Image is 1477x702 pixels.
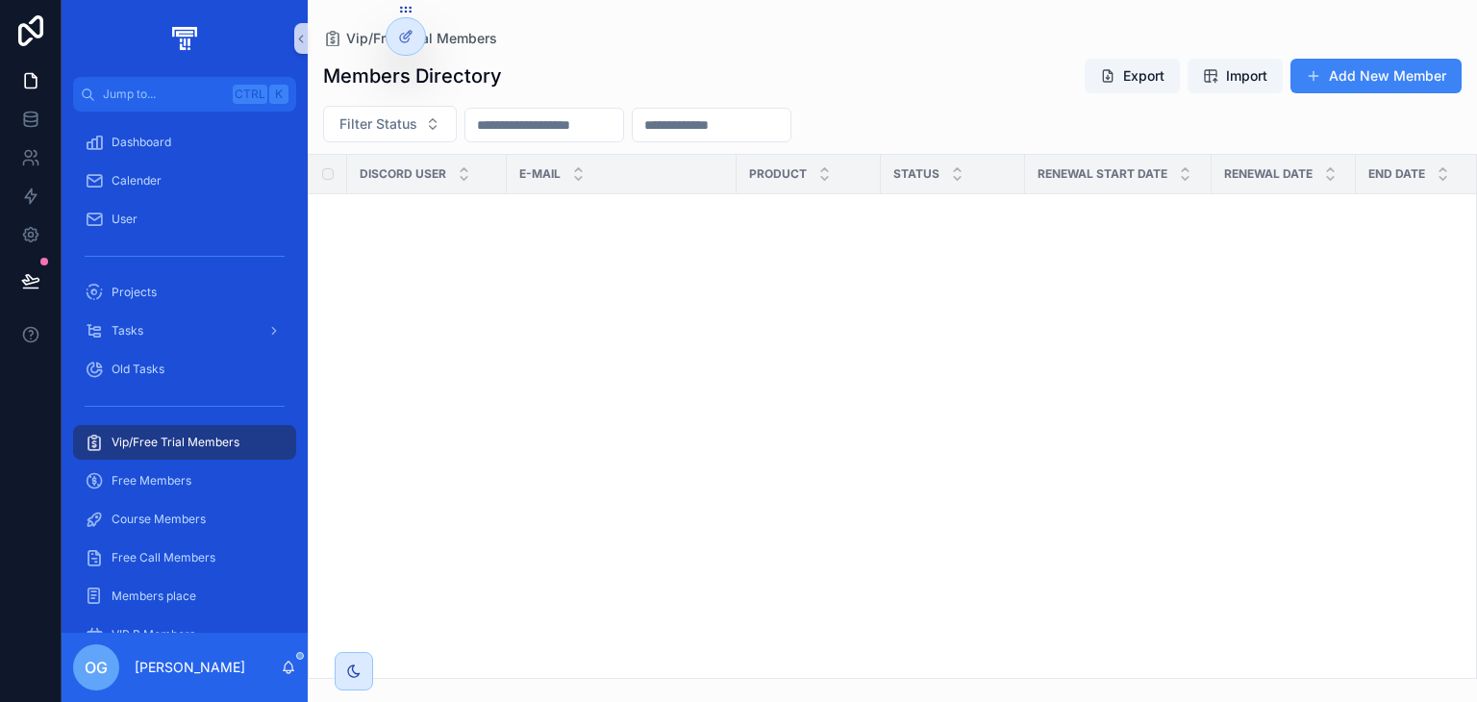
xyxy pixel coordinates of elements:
span: Old Tasks [112,362,164,377]
p: [PERSON_NAME] [135,658,245,677]
span: Free Call Members [112,550,215,565]
a: Calender [73,163,296,198]
span: Vip/Free Trial Members [112,435,239,450]
span: Status [893,166,939,182]
button: Jump to...CtrlK [73,77,296,112]
div: scrollable content [62,112,308,633]
a: Old Tasks [73,352,296,387]
a: Members place [73,579,296,614]
span: Projects [112,285,157,300]
span: Vip/Free Trial Members [346,29,497,48]
span: Discord User [360,166,446,182]
a: Projects [73,275,296,310]
a: VIP B Members [73,617,296,652]
a: User [73,202,296,237]
span: Import [1226,66,1267,86]
span: E-mail [519,166,561,182]
button: Select Button [323,106,457,142]
span: Renewal Date [1224,166,1313,182]
a: Vip/Free Trial Members [323,29,497,48]
img: App logo [168,23,200,54]
a: Free Members [73,464,296,498]
span: End Date [1368,166,1425,182]
span: Free Members [112,473,191,489]
a: Course Members [73,502,296,537]
a: Tasks [73,313,296,348]
span: Course Members [112,512,206,527]
span: Renewal Start Date [1038,166,1167,182]
a: Free Call Members [73,540,296,575]
button: Import [1188,59,1283,93]
a: Dashboard [73,125,296,160]
span: VIP B Members [112,627,195,642]
span: Members place [112,589,196,604]
span: User [112,212,138,227]
a: Vip/Free Trial Members [73,425,296,460]
span: Ctrl [233,85,267,104]
span: K [271,87,287,102]
span: Product [749,166,807,182]
button: Export [1085,59,1180,93]
span: Tasks [112,323,143,338]
h1: Members Directory [323,63,502,89]
span: Filter Status [339,114,417,134]
span: Dashboard [112,135,171,150]
span: OG [85,656,108,679]
span: Calender [112,173,162,188]
button: Add New Member [1290,59,1462,93]
span: Jump to... [103,87,225,102]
